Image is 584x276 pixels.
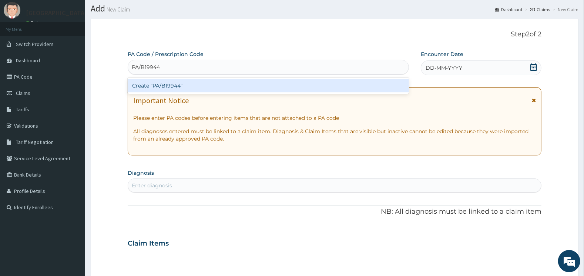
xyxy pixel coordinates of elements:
a: Dashboard [495,6,522,13]
span: We're online! [43,88,102,162]
div: Create "PA/B19944" [128,79,409,92]
span: Claims [16,90,30,96]
div: Enter diagnosis [132,182,172,189]
p: All diagnoses entered must be linked to a claim item. Diagnosis & Claim Items that are visible bu... [133,128,536,142]
h3: Claim Items [128,240,169,248]
span: Tariff Negotiation [16,139,54,145]
div: Chat with us now [38,42,124,51]
a: Online [26,20,44,25]
a: Claims [530,6,550,13]
img: d_794563401_company_1708531726252_794563401 [14,37,30,56]
p: [GEOGRAPHIC_DATA] [26,10,87,16]
textarea: Type your message and hit 'Enter' [4,191,141,217]
img: User Image [4,2,20,19]
span: Dashboard [16,57,40,64]
label: Encounter Date [421,50,463,58]
span: Switch Providers [16,41,54,47]
p: NB: All diagnosis must be linked to a claim item [128,207,542,217]
label: PA Code / Prescription Code [128,50,204,58]
h1: Add [91,4,578,13]
li: New Claim [551,6,578,13]
h1: Important Notice [133,96,189,105]
div: Minimize live chat window [121,4,139,22]
p: Please enter PA codes before entering items that are not attached to a PA code [133,114,536,122]
span: DD-MM-YYYY [426,64,462,72]
label: Diagnosis [128,169,154,177]
span: Tariffs [16,106,29,113]
small: New Claim [105,7,130,12]
p: Step 2 of 2 [128,30,542,39]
